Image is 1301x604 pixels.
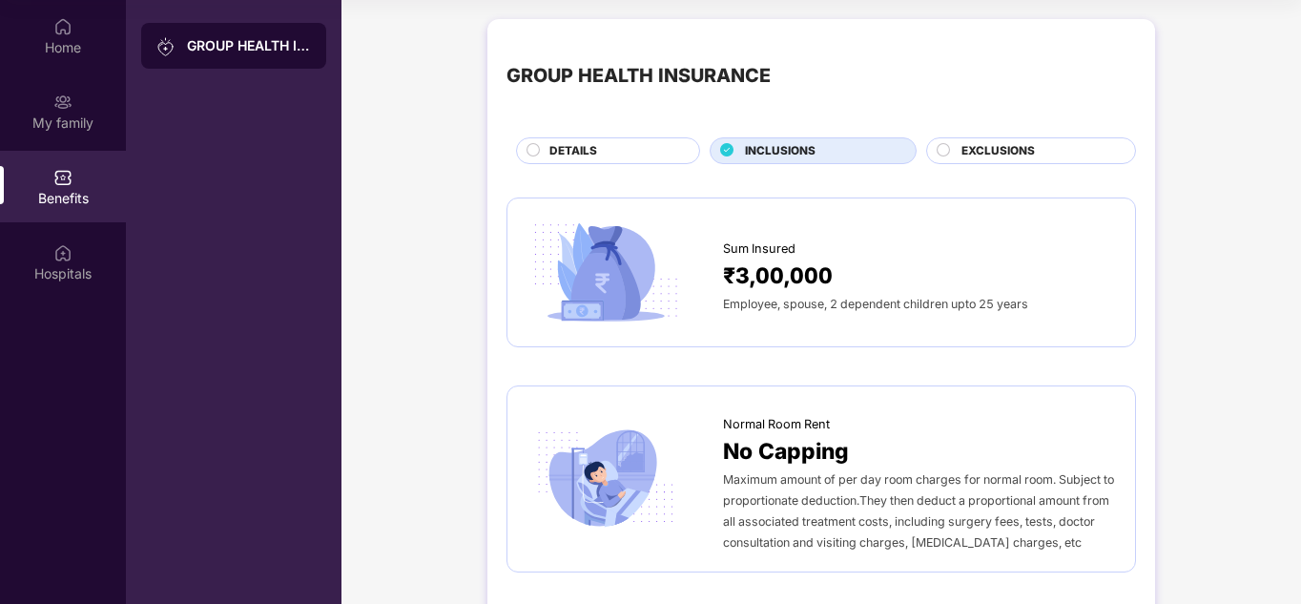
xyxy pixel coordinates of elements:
span: INCLUSIONS [745,142,816,160]
img: svg+xml;base64,PHN2ZyBpZD0iQmVuZWZpdHMiIHhtbG5zPSJodHRwOi8vd3d3LnczLm9yZy8yMDAwL3N2ZyIgd2lkdGg9Ij... [53,168,72,187]
img: svg+xml;base64,PHN2ZyBpZD0iSG9tZSIgeG1sbnM9Imh0dHA6Ly93d3cudzMub3JnLzIwMDAvc3ZnIiB3aWR0aD0iMjAiIG... [53,17,72,36]
span: Sum Insured [723,240,795,259]
span: Normal Room Rent [723,415,830,434]
span: Maximum amount of per day room charges for normal room. Subject to proportionate deduction.They t... [723,472,1114,550]
span: EXCLUSIONS [961,142,1035,160]
img: icon [527,424,685,533]
span: No Capping [723,434,849,469]
span: ₹3,00,000 [723,259,833,293]
span: Employee, spouse, 2 dependent children upto 25 years [723,297,1028,311]
div: GROUP HEALTH INSURANCE [506,61,771,91]
img: svg+xml;base64,PHN2ZyB3aWR0aD0iMjAiIGhlaWdodD0iMjAiIHZpZXdCb3g9IjAgMCAyMCAyMCIgZmlsbD0ibm9uZSIgeG... [156,37,176,56]
img: icon [527,218,685,327]
div: GROUP HEALTH INSURANCE [187,36,311,55]
span: DETAILS [549,142,597,160]
img: svg+xml;base64,PHN2ZyB3aWR0aD0iMjAiIGhlaWdodD0iMjAiIHZpZXdCb3g9IjAgMCAyMCAyMCIgZmlsbD0ibm9uZSIgeG... [53,93,72,112]
img: svg+xml;base64,PHN2ZyBpZD0iSG9zcGl0YWxzIiB4bWxucz0iaHR0cDovL3d3dy53My5vcmcvMjAwMC9zdmciIHdpZHRoPS... [53,243,72,262]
